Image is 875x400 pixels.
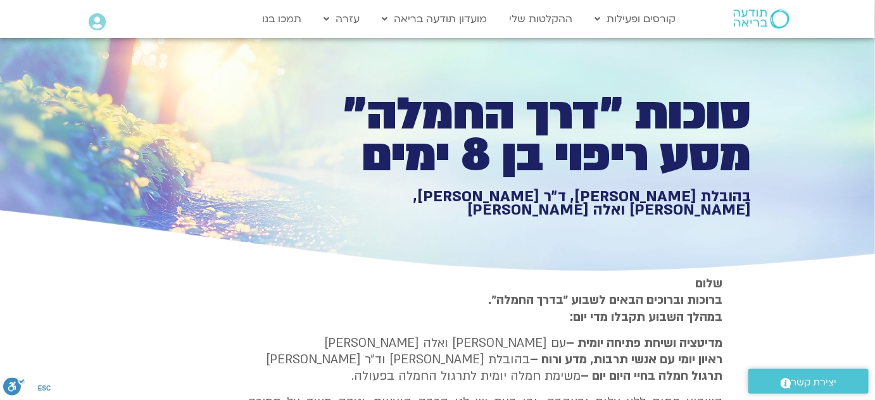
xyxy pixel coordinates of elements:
[503,7,579,31] a: ההקלטות שלי
[734,9,790,28] img: תודעה בריאה
[376,7,494,31] a: מועדון תודעה בריאה
[488,292,722,325] strong: ברוכות וברוכים הבאים לשבוע ״בדרך החמלה״. במהלך השבוע תקבלו מדי יום:
[695,275,722,292] strong: שלום
[318,7,367,31] a: עזרה
[581,368,722,384] b: תרגול חמלה בחיי היום יום –
[312,190,751,217] h1: בהובלת [PERSON_NAME], ד״ר [PERSON_NAME], [PERSON_NAME] ואלה [PERSON_NAME]
[791,374,837,391] span: יצירת קשר
[589,7,683,31] a: קורסים ופעילות
[312,94,751,177] h1: סוכות ״דרך החמלה״ מסע ריפוי בן 8 ימים
[566,335,722,351] strong: מדיטציה ושיחת פתיחה יומית –
[248,335,722,385] p: עם [PERSON_NAME] ואלה [PERSON_NAME] בהובלת [PERSON_NAME] וד״ר [PERSON_NAME] משימת חמלה יומית לתרג...
[530,351,722,368] b: ראיון יומי עם אנשי תרבות, מדע ורוח –
[748,369,869,394] a: יצירת קשר
[256,7,308,31] a: תמכו בנו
